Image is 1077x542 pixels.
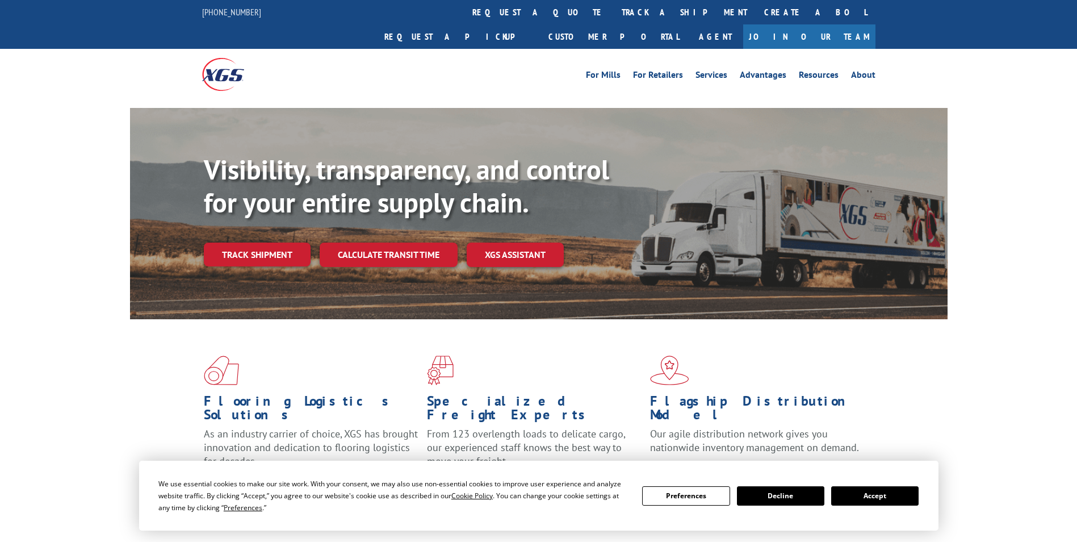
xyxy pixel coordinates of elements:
a: Agent [688,24,743,49]
div: Cookie Consent Prompt [139,461,938,531]
img: xgs-icon-flagship-distribution-model-red [650,356,689,385]
button: Decline [737,486,824,506]
button: Preferences [642,486,730,506]
p: From 123 overlength loads to delicate cargo, our experienced staff knows the best way to move you... [427,427,642,478]
img: xgs-icon-focused-on-flooring-red [427,356,454,385]
span: Cookie Policy [451,491,493,501]
a: About [851,70,875,83]
a: Services [695,70,727,83]
a: For Retailers [633,70,683,83]
h1: Specialized Freight Experts [427,394,642,427]
button: Accept [831,486,919,506]
div: We use essential cookies to make our site work. With your consent, we may also use non-essential ... [158,478,628,514]
span: Our agile distribution network gives you nationwide inventory management on demand. [650,427,859,454]
img: xgs-icon-total-supply-chain-intelligence-red [204,356,239,385]
a: Calculate transit time [320,243,458,267]
a: Resources [799,70,839,83]
a: Advantages [740,70,786,83]
a: For Mills [586,70,621,83]
a: [PHONE_NUMBER] [202,6,261,18]
a: Request a pickup [376,24,540,49]
span: As an industry carrier of choice, XGS has brought innovation and dedication to flooring logistics... [204,427,418,468]
h1: Flooring Logistics Solutions [204,394,418,427]
a: XGS ASSISTANT [467,243,564,267]
a: Join Our Team [743,24,875,49]
b: Visibility, transparency, and control for your entire supply chain. [204,152,609,220]
a: Track shipment [204,243,311,266]
h1: Flagship Distribution Model [650,394,865,427]
span: Preferences [224,503,262,512]
a: Customer Portal [540,24,688,49]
